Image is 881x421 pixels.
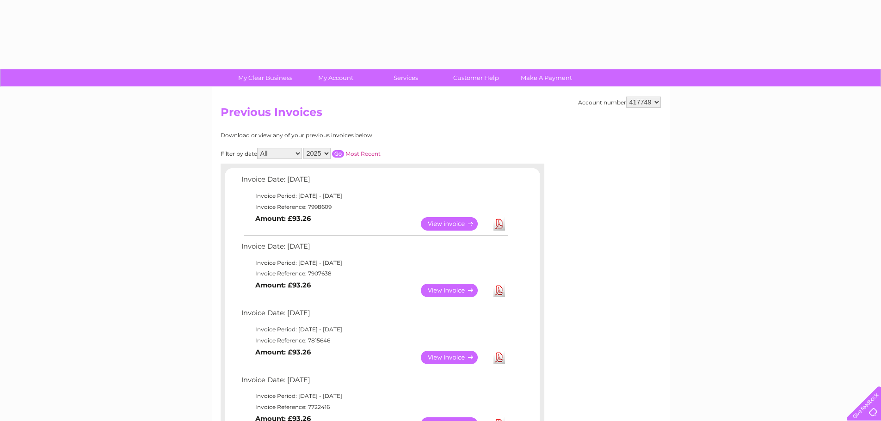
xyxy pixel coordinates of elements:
[368,69,444,86] a: Services
[239,257,510,268] td: Invoice Period: [DATE] - [DATE]
[239,390,510,402] td: Invoice Period: [DATE] - [DATE]
[239,268,510,279] td: Invoice Reference: 7907638
[239,201,510,213] td: Invoice Reference: 7998609
[239,374,510,391] td: Invoice Date: [DATE]
[239,324,510,335] td: Invoice Period: [DATE] - [DATE]
[578,97,661,108] div: Account number
[239,240,510,257] td: Invoice Date: [DATE]
[227,69,303,86] a: My Clear Business
[255,214,311,223] b: Amount: £93.26
[421,351,489,364] a: View
[297,69,374,86] a: My Account
[221,132,463,139] div: Download or view any of your previous invoices below.
[239,335,510,346] td: Invoice Reference: 7815646
[421,284,489,297] a: View
[345,150,381,157] a: Most Recent
[239,402,510,413] td: Invoice Reference: 7722416
[493,284,505,297] a: Download
[255,281,311,289] b: Amount: £93.26
[438,69,514,86] a: Customer Help
[421,217,489,231] a: View
[508,69,585,86] a: Make A Payment
[239,190,510,201] td: Invoice Period: [DATE] - [DATE]
[239,173,510,190] td: Invoice Date: [DATE]
[221,148,463,159] div: Filter by date
[221,106,661,123] h2: Previous Invoices
[493,351,505,364] a: Download
[239,307,510,324] td: Invoice Date: [DATE]
[255,348,311,356] b: Amount: £93.26
[493,217,505,231] a: Download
